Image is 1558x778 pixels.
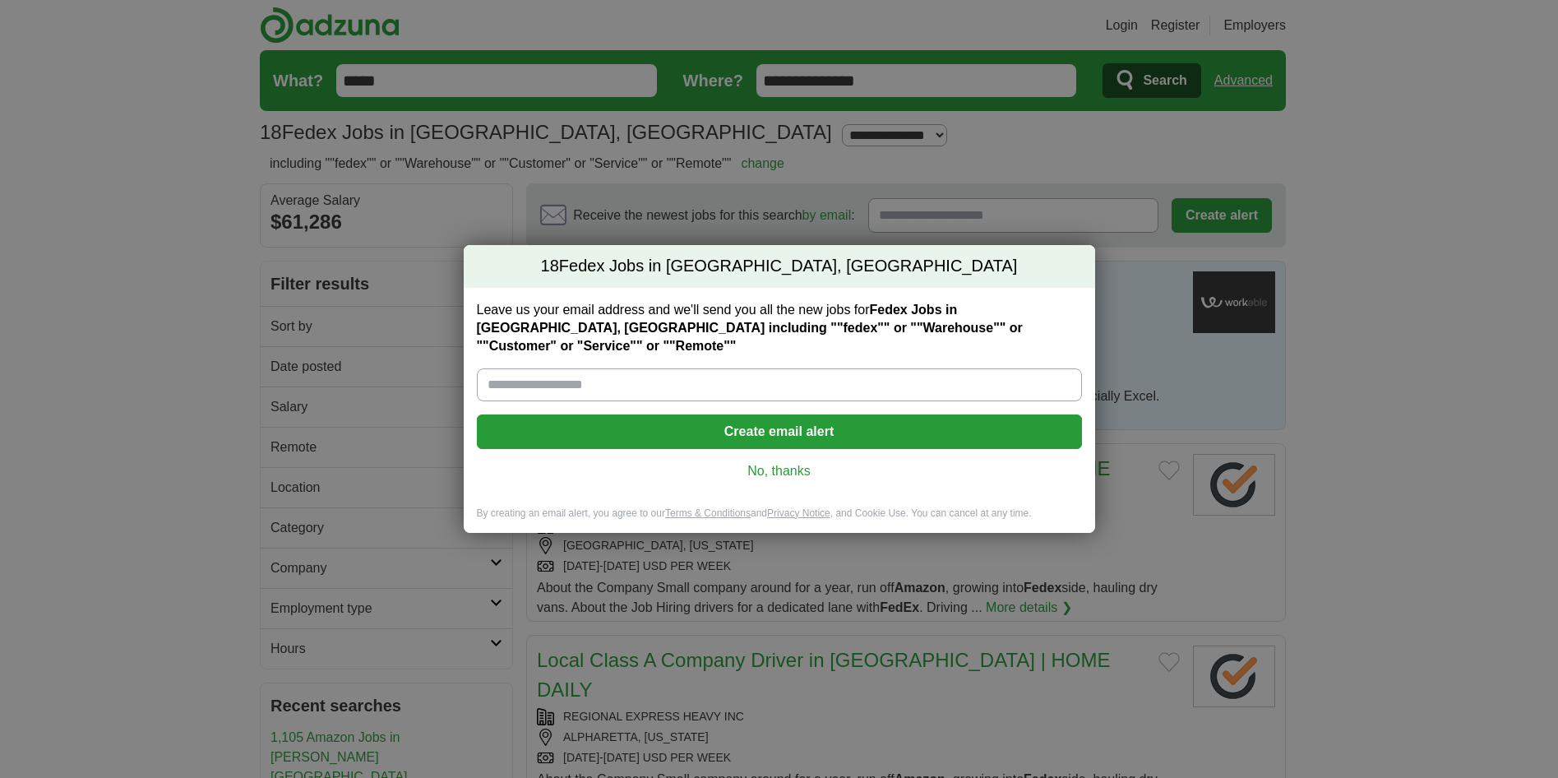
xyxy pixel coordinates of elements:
a: Privacy Notice [767,507,830,519]
label: Leave us your email address and we'll send you all the new jobs for [477,301,1082,355]
div: By creating an email alert, you agree to our and , and Cookie Use. You can cancel at any time. [464,507,1095,534]
strong: Fedex Jobs in [GEOGRAPHIC_DATA], [GEOGRAPHIC_DATA] including ""fedex"" or ""Warehouse"" or ""Cust... [477,303,1023,353]
button: Create email alert [477,414,1082,449]
a: Terms & Conditions [665,507,751,519]
h2: Fedex Jobs in [GEOGRAPHIC_DATA], [GEOGRAPHIC_DATA] [464,245,1095,288]
a: No, thanks [490,462,1069,480]
span: 18 [541,255,559,278]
